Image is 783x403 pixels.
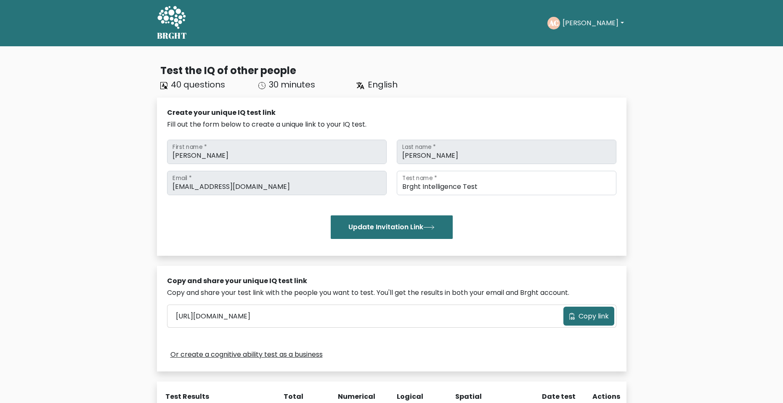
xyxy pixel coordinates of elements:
text: AC [549,18,559,28]
div: Copy and share your test link with the people you want to test. You'll get the results in both yo... [167,288,616,298]
div: Test the IQ of other people [160,63,626,78]
button: [PERSON_NAME] [560,18,626,29]
input: Last name [397,140,616,164]
a: BRGHT [157,3,187,43]
button: Update Invitation Link [331,215,453,239]
div: Test Results [165,392,269,402]
div: Spatial [455,392,480,402]
a: Or create a cognitive ability test as a business [170,350,323,360]
span: 30 minutes [269,79,315,90]
span: 40 questions [171,79,225,90]
div: Logical [397,392,421,402]
button: Copy link [563,307,614,326]
input: First name [167,140,387,164]
span: Copy link [579,311,609,321]
input: Test name [397,171,616,195]
div: Date test [514,392,582,402]
div: Copy and share your unique IQ test link [167,276,616,286]
div: Actions [592,392,621,402]
input: Email [167,171,387,195]
span: English [368,79,398,90]
div: Create your unique IQ test link [167,108,616,118]
h5: BRGHT [157,31,187,41]
div: Fill out the form below to create a unique link to your IQ test. [167,119,616,130]
div: Total [279,392,304,402]
div: Numerical [338,392,362,402]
